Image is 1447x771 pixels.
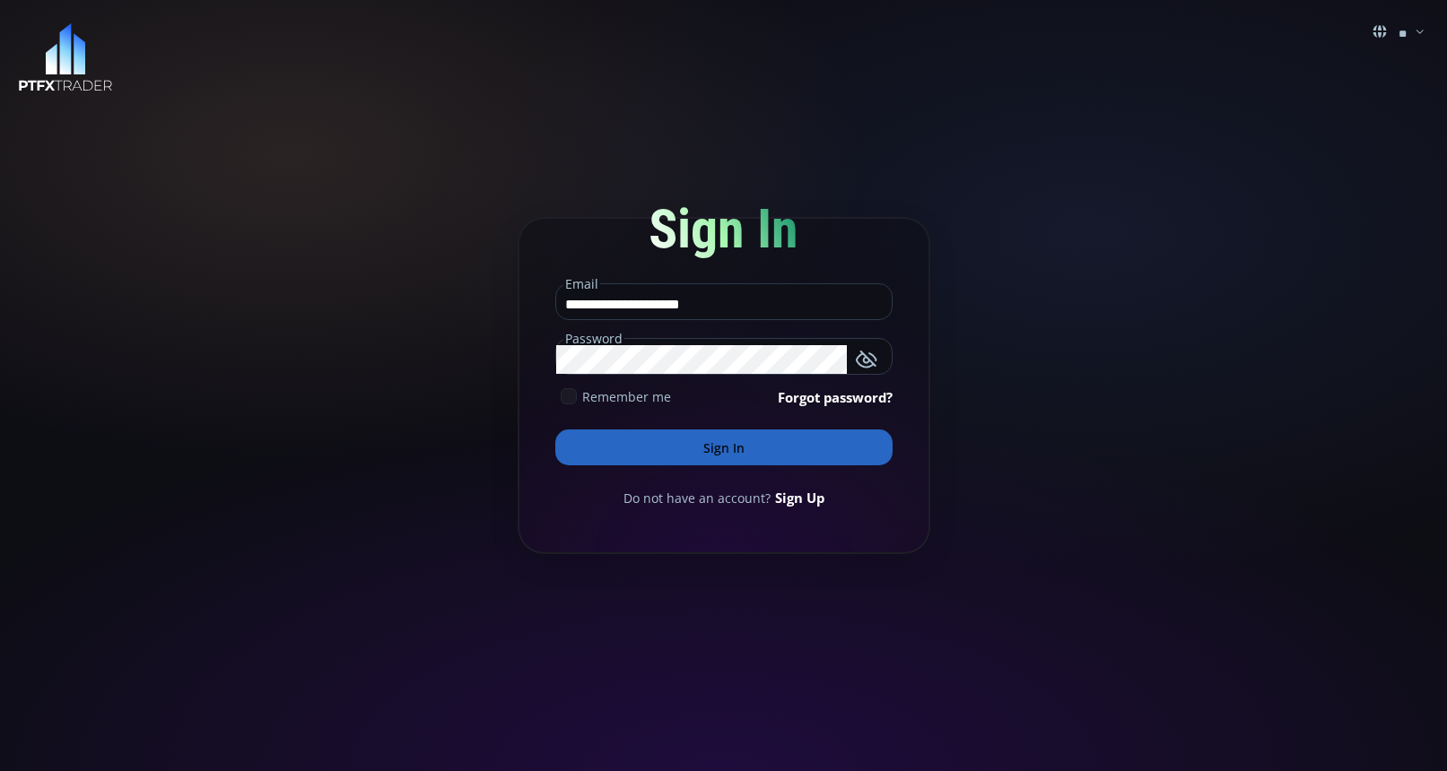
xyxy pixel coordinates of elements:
[555,429,893,465] button: Sign In
[18,23,113,92] img: LOGO
[555,488,893,507] div: Do not have an account?
[649,197,798,261] span: Sign In
[582,387,671,406] span: Remember me
[775,488,824,507] a: Sign Up
[778,387,893,407] a: Forgot password?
